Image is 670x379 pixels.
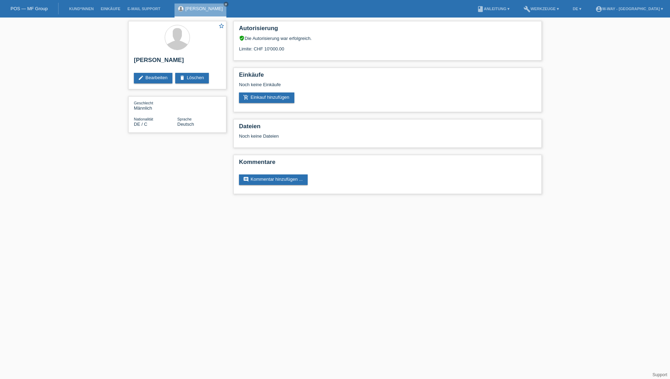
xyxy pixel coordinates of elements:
[243,177,249,182] i: comment
[239,82,536,92] div: Noch keine Einkäufe
[134,73,172,83] a: editBearbeiten
[175,73,209,83] a: deleteLöschen
[177,117,192,121] span: Sprache
[239,92,294,103] a: add_shopping_cartEinkauf hinzufügen
[224,2,228,7] a: close
[134,122,147,127] span: Deutschland / C / 01.06.2013
[124,7,164,11] a: E-Mail Support
[66,7,97,11] a: Kund*innen
[97,7,124,11] a: Einkäufe
[239,41,536,51] div: Limite: CHF 10'000.00
[239,174,308,185] a: commentKommentar hinzufügen ...
[652,372,667,377] a: Support
[243,95,249,100] i: add_shopping_cart
[134,100,177,111] div: Männlich
[239,133,453,139] div: Noch keine Dateien
[239,71,536,82] h2: Einkäufe
[185,6,223,11] a: [PERSON_NAME]
[239,35,245,41] i: verified_user
[179,75,185,81] i: delete
[134,57,221,67] h2: [PERSON_NAME]
[218,23,225,29] i: star_border
[239,123,536,133] h2: Dateien
[239,159,536,169] h2: Kommentare
[473,7,513,11] a: bookAnleitung ▾
[595,6,602,13] i: account_circle
[520,7,562,11] a: buildWerkzeuge ▾
[134,101,153,105] span: Geschlecht
[592,7,666,11] a: account_circlem-way - [GEOGRAPHIC_DATA] ▾
[224,2,228,6] i: close
[134,117,153,121] span: Nationalität
[177,122,194,127] span: Deutsch
[11,6,48,11] a: POS — MF Group
[239,25,536,35] h2: Autorisierung
[239,35,536,41] div: Die Autorisierung war erfolgreich.
[569,7,585,11] a: DE ▾
[524,6,531,13] i: build
[138,75,144,81] i: edit
[477,6,484,13] i: book
[218,23,225,30] a: star_border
